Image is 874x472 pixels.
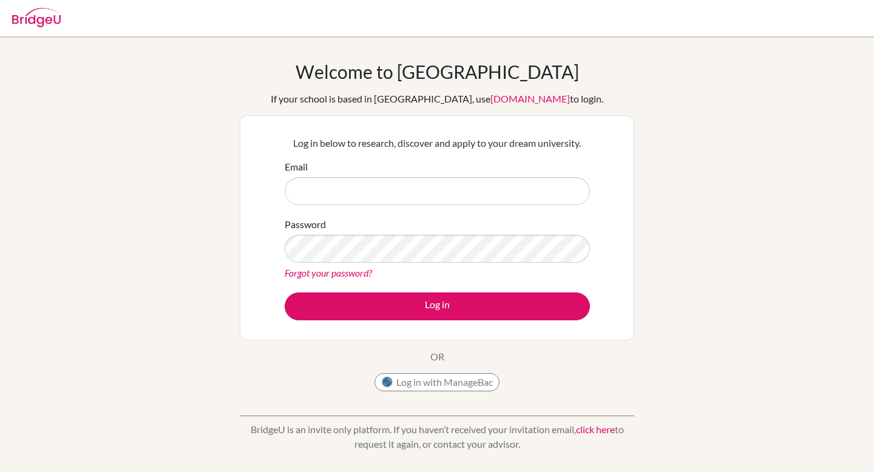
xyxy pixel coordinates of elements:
[285,267,372,278] a: Forgot your password?
[285,136,590,150] p: Log in below to research, discover and apply to your dream university.
[430,349,444,364] p: OR
[240,422,634,451] p: BridgeU is an invite only platform. If you haven’t received your invitation email, to request it ...
[271,92,603,106] div: If your school is based in [GEOGRAPHIC_DATA], use to login.
[576,423,615,435] a: click here
[490,93,570,104] a: [DOMAIN_NAME]
[12,8,61,27] img: Bridge-U
[285,292,590,320] button: Log in
[285,217,326,232] label: Password
[285,160,308,174] label: Email
[296,61,579,83] h1: Welcome to [GEOGRAPHIC_DATA]
[374,373,500,391] button: Log in with ManageBac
